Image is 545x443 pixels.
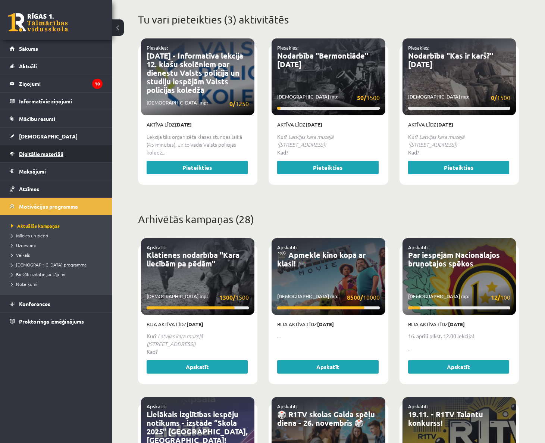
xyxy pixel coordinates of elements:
span: Motivācijas programma [19,203,78,210]
a: Piesakies: [408,44,429,51]
a: 🎲 R1TV skolas Galda spēļu diena - 26. novembris 🎲 [277,409,375,428]
p: Tu vari pieteikties (3) aktivitātēs [138,12,519,28]
p: Arhivētās kampaņas (28) [138,212,519,227]
legend: Ziņojumi [19,75,103,92]
span: 1250 [229,99,249,108]
strong: [DATE] [175,121,192,128]
p: [DEMOGRAPHIC_DATA] mp: [147,293,249,302]
p: [DEMOGRAPHIC_DATA] mp: [147,99,249,108]
a: Apskatīt: [147,244,166,250]
em: Latvijas kara muzejā ([STREET_ADDRESS]) [408,133,464,148]
a: Mācību resursi [10,110,103,127]
p: Lekcija tiks organizēta klases stundas laikā (45 minūtes), un to vadīs Valsts policijas koledž... [147,133,249,156]
p: Bija aktīva līdz [277,321,379,328]
a: Piesakies: [147,44,168,51]
i: 10 [92,79,103,89]
p: Bija aktīva līdz [147,321,249,328]
span: 10000 [347,293,380,302]
a: Pieteikties [408,161,509,174]
span: [DEMOGRAPHIC_DATA] programma [11,262,87,268]
a: Digitālie materiāli [10,145,103,162]
a: Apskatīt: [147,403,166,409]
a: Apskatīt: [408,244,428,250]
strong: 8500/ [347,293,363,301]
span: 1500 [357,93,380,102]
p: [DEMOGRAPHIC_DATA] mp: [408,93,510,102]
span: Mācību resursi [19,115,55,122]
p: Bija aktīva līdz [408,321,510,328]
strong: [DATE] [306,121,322,128]
a: Apskatīt [408,360,509,374]
strong: Kur? [408,133,418,140]
a: Ziņojumi10 [10,75,103,92]
strong: Kur? [147,333,157,339]
a: 19.11. - R1TV Talantu konkurss! [408,409,483,428]
a: Nodarbība "Kas ir karš?" [DATE] [408,51,493,69]
a: Rīgas 1. Tālmācības vidusskola [8,13,68,32]
span: Sākums [19,45,38,52]
p: Aktīva līdz [277,121,379,128]
span: Aktuāli [19,63,37,69]
span: Digitālie materiāli [19,150,63,157]
a: Klātienes nodarbība "Kara liecībām pa pēdām" [147,250,239,268]
a: Proktoringa izmēģinājums [10,313,103,330]
strong: [DATE] [187,321,203,327]
a: Apskatīt: [408,403,428,409]
span: 100 [491,293,510,302]
p: ... [408,344,510,352]
a: Noteikumi [11,281,104,287]
strong: 0/ [491,94,497,102]
span: Veikals [11,252,30,258]
span: 1500 [491,93,510,102]
a: [DATE] - Informatīva lekcija 12. klašu skolēniem par dienestu Valsts policijā un studiju iespējām... [147,51,243,95]
span: Konferences [19,300,50,307]
a: Veikals [11,252,104,258]
strong: 12/ [491,293,500,301]
span: Atzīmes [19,185,39,192]
span: Aktuālās kampaņas [11,223,60,229]
strong: 0/ [229,100,235,107]
a: Apskatīt [147,360,248,374]
em: Latvijas kara muzejā ([STREET_ADDRESS]) [277,133,333,148]
p: [DEMOGRAPHIC_DATA] mp: [277,93,379,102]
a: Pieteikties [147,161,248,174]
a: Apskatīt [277,360,378,374]
strong: Kad? [147,348,158,355]
strong: 50/ [357,94,366,102]
a: Aktuāli [10,57,103,75]
a: Mācies un ziedo [11,232,104,239]
a: Apskatīt: [277,244,297,250]
strong: [DATE] [448,321,465,327]
strong: 1300/ [219,293,235,301]
a: Atzīmes [10,180,103,197]
a: Pieteikties [277,161,378,174]
span: [DEMOGRAPHIC_DATA] [19,133,78,140]
span: Biežāk uzdotie jautājumi [11,271,65,277]
legend: Informatīvie ziņojumi [19,93,103,110]
strong: [DATE] [436,121,453,128]
a: Konferences [10,295,103,312]
span: Proktoringa izmēģinājums [19,318,84,325]
p: [DEMOGRAPHIC_DATA] mp: [277,293,379,302]
p: [DEMOGRAPHIC_DATA] mp: [408,293,510,302]
a: Informatīvie ziņojumi [10,93,103,110]
a: Biežāk uzdotie jautājumi [11,271,104,278]
a: 🎬 Apmeklē kino kopā ar klasi! 🎮 [277,250,366,268]
p: Aktīva līdz [147,121,249,128]
a: [DEMOGRAPHIC_DATA] [10,128,103,145]
a: Apskatīt: [277,403,297,409]
a: Maksājumi [10,163,103,180]
a: [DEMOGRAPHIC_DATA] programma [11,261,104,268]
a: Aktuālās kampaņas [11,222,104,229]
a: Motivācijas programma [10,198,103,215]
a: Piesakies: [277,44,298,51]
p: ... [277,332,379,340]
strong: Kad? [277,149,288,156]
em: Latvijas kara muzejā ([STREET_ADDRESS]) [147,332,203,347]
strong: Kad? [408,149,419,156]
strong: 16. aprīlī plkst. 12.00 lekcija! [408,333,474,339]
span: 1500 [219,293,249,302]
strong: Kur? [277,133,287,140]
legend: Maksājumi [19,163,103,180]
span: Noteikumi [11,281,37,287]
